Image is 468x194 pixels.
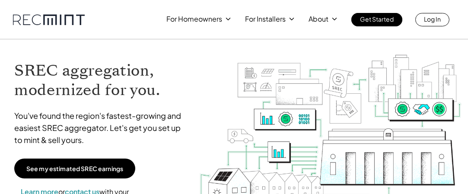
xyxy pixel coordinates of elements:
[14,159,135,178] a: See my estimated SREC earnings
[166,13,222,25] p: For Homeowners
[14,110,190,146] p: You've found the region's fastest-growing and easiest SREC aggregator. Let's get you set up to mi...
[309,13,328,25] p: About
[415,13,449,26] a: Log In
[351,13,402,26] a: Get Started
[26,165,123,172] p: See my estimated SREC earnings
[245,13,286,25] p: For Installers
[424,13,441,25] p: Log In
[14,61,190,100] h1: SREC aggregation, modernized for you.
[360,13,394,25] p: Get Started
